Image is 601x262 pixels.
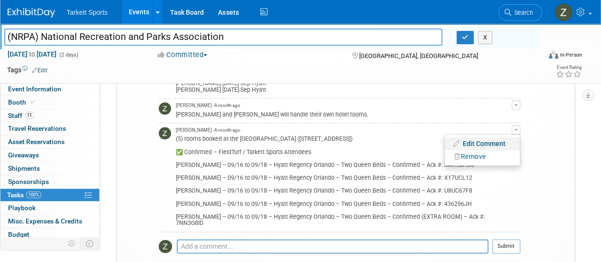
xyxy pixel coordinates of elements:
button: X [478,31,493,44]
button: Submit [492,239,520,253]
span: Asset Reservations [8,138,65,146]
span: Tasks [7,191,41,199]
div: (5) rooms booked at the [GEOGRAPHIC_DATA] ([STREET_ADDRESS]) ✅ Confirmed – FieldTurf / Tarkett Sp... [176,134,512,227]
span: [DATE] [DATE] [7,50,57,58]
span: Shipments [8,165,40,172]
span: Playbook [8,204,36,212]
span: [GEOGRAPHIC_DATA], [GEOGRAPHIC_DATA] [359,52,477,59]
span: [PERSON_NAME] - A month ago [176,102,240,109]
td: Toggle Event Tabs [80,237,100,250]
span: Booth [8,98,37,106]
a: Budget [0,228,99,241]
a: Staff11 [0,109,99,122]
a: Playbook [0,202,99,214]
td: Personalize Event Tab Strip [64,237,80,250]
span: 11 [25,112,34,119]
span: [PERSON_NAME] - A month ago [176,127,240,134]
div: Event Rating [556,65,582,70]
a: Giveaways [0,149,99,162]
a: Asset Reservations [0,136,99,148]
a: Edit Comment [445,137,520,150]
a: Sponsorships [0,175,99,188]
a: Travel Reservations [0,122,99,135]
span: Travel Reservations [8,125,66,132]
img: Format-Inperson.png [549,51,558,58]
i: Booth reservation complete [30,99,35,105]
a: Booth [0,96,99,109]
span: Misc. Expenses & Credits [8,217,82,225]
div: [PERSON_NAME] and [PERSON_NAME] will handle their own hotel rooms. [176,109,512,118]
a: Tasks100% [0,189,99,202]
button: Remove [449,150,491,163]
span: Giveaways [8,151,39,159]
td: Tags [7,65,48,75]
img: Zak Sigler [159,127,171,139]
img: Zak Sigler [554,3,572,21]
span: Sponsorships [8,178,49,185]
div: In-Person [560,51,582,58]
a: Misc. Expenses & Credits [0,215,99,228]
span: Staff [8,112,34,119]
button: Committed [154,50,211,60]
span: Search [511,9,533,16]
span: Event Information [8,85,61,93]
span: 100% [26,191,41,198]
a: Event Information [0,83,99,96]
img: Zak Sigler [159,240,172,253]
span: to [28,50,37,58]
a: Edit [32,67,48,74]
img: Zak Sigler [159,102,171,115]
div: Event Format [498,49,582,64]
span: (2 days) [58,52,78,58]
a: Search [498,4,542,21]
img: ExhibitDay [8,8,55,18]
a: Shipments [0,162,99,175]
span: Budget [8,231,29,238]
span: Tarkett Sports [67,9,107,16]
